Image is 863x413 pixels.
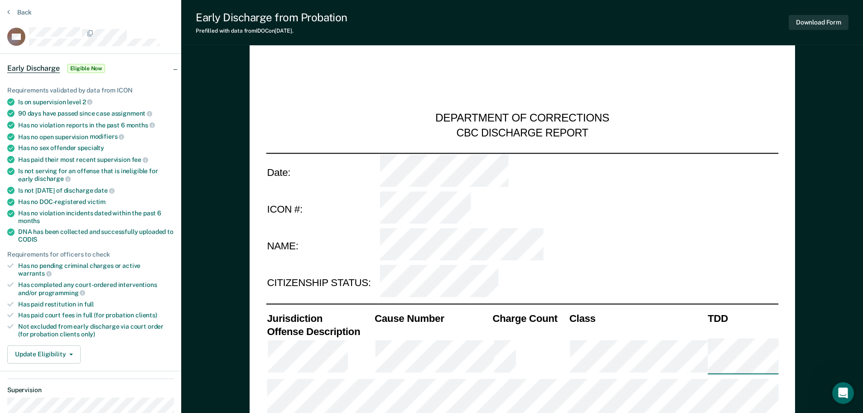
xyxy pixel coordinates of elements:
[34,175,71,182] span: discharge
[266,153,379,190] td: Date:
[84,301,94,308] span: full
[373,311,491,325] th: Cause Number
[18,270,52,277] span: warrants
[18,109,174,117] div: 90 days have passed since case
[94,187,114,194] span: date
[266,190,379,228] td: ICON #:
[18,121,174,129] div: Has no violation reports in the past 6
[18,311,174,319] div: Has paid court fees in full (for probation
[67,64,106,73] span: Eligible Now
[18,133,174,141] div: Has no open supervision
[18,281,174,296] div: Has completed any court-ordered interventions and/or
[18,186,174,194] div: Is not [DATE] of discharge
[435,112,609,126] div: DEPARTMENT OF CORRECTIONS
[81,330,95,338] span: only)
[7,64,60,73] span: Early Discharge
[789,15,849,30] button: Download Form
[126,121,155,129] span: months
[7,386,174,394] dt: Supervision
[7,251,174,258] div: Requirements for officers to check
[266,228,379,265] td: NAME:
[18,236,37,243] span: CODIS
[18,209,174,225] div: Has no violation incidents dated within the past 6
[266,311,374,325] th: Jurisdiction
[111,110,152,117] span: assignment
[18,228,174,243] div: DNA has been collected and successfully uploaded to
[7,345,81,364] button: Update Eligibility
[18,217,40,224] span: months
[196,11,347,24] div: Early Discharge from Probation
[18,167,174,183] div: Is not serving for an offense that is ineligible for early
[18,155,174,164] div: Has paid their most recent supervision
[18,198,174,206] div: Has no DOC-registered
[135,311,157,319] span: clients)
[266,265,379,302] td: CITIZENSHIP STATUS:
[832,382,854,404] iframe: Intercom live chat
[18,144,174,152] div: Has no sex offender
[18,323,174,338] div: Not excluded from early discharge via court order (for probation clients
[196,28,347,34] div: Prefilled with data from IDOC on [DATE] .
[39,289,85,296] span: programming
[18,98,174,106] div: Is on supervision level
[266,325,374,338] th: Offense Description
[7,8,32,16] button: Back
[18,301,174,308] div: Has paid restitution in
[82,98,93,106] span: 2
[132,156,148,163] span: fee
[90,133,125,140] span: modifiers
[707,311,778,325] th: TDD
[456,126,588,140] div: CBC DISCHARGE REPORT
[7,87,174,94] div: Requirements validated by data from ICON
[492,311,569,325] th: Charge Count
[568,311,706,325] th: Class
[18,262,174,277] div: Has no pending criminal charges or active
[77,144,104,151] span: specialty
[87,198,106,205] span: victim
